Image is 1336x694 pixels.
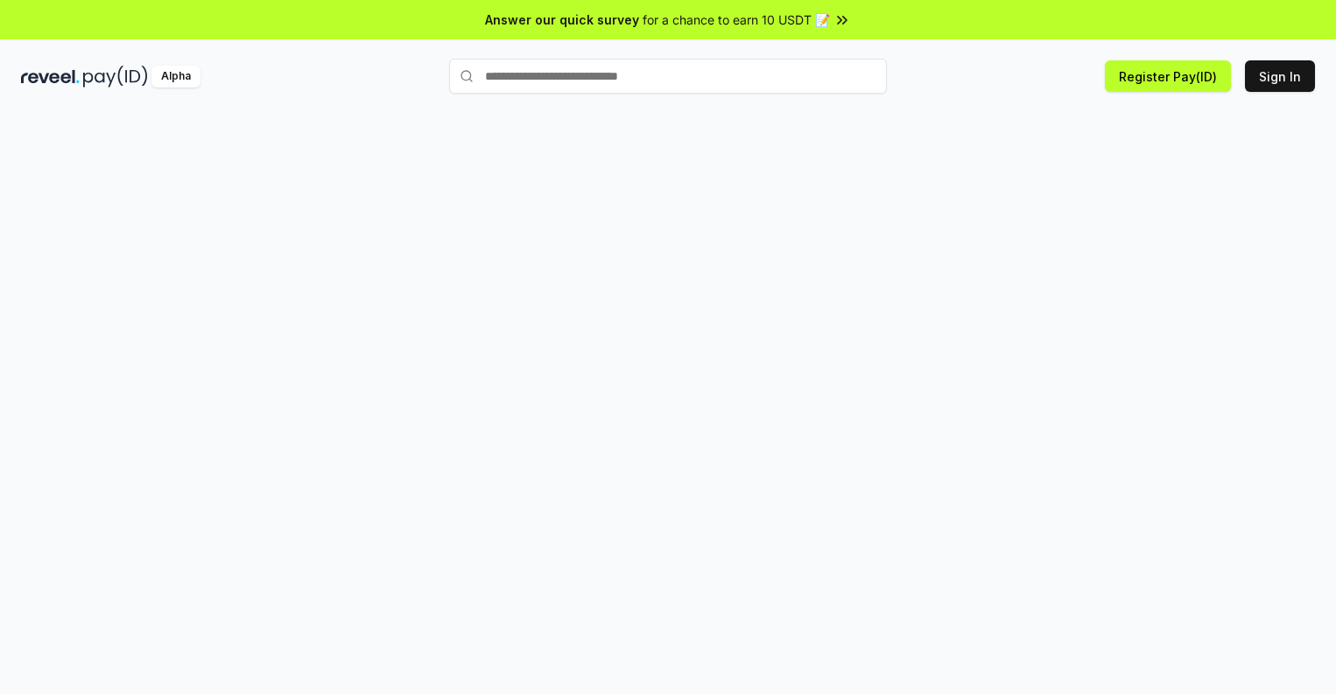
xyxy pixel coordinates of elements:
[21,66,80,88] img: reveel_dark
[83,66,148,88] img: pay_id
[1105,60,1231,92] button: Register Pay(ID)
[151,66,200,88] div: Alpha
[643,11,830,29] span: for a chance to earn 10 USDT 📝
[485,11,639,29] span: Answer our quick survey
[1245,60,1315,92] button: Sign In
